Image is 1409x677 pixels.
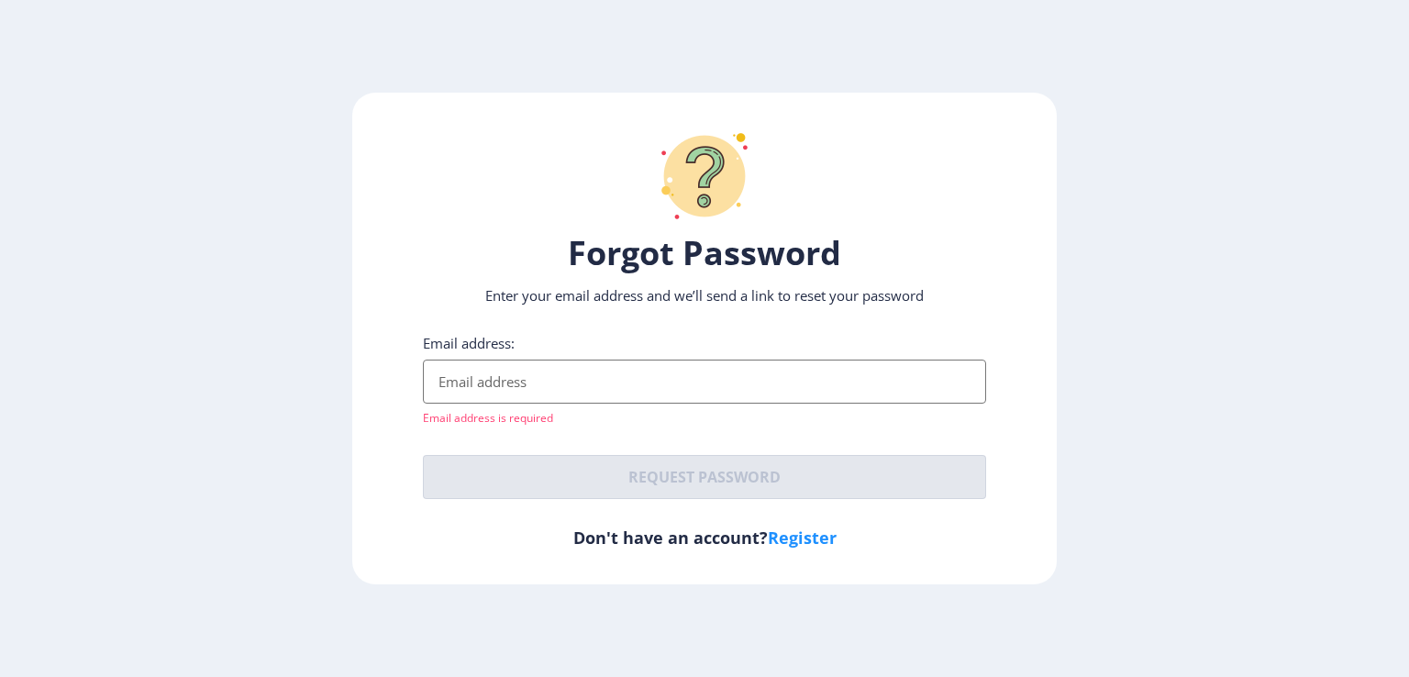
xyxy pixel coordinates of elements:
[423,334,515,352] label: Email address:
[423,455,986,499] button: Request password
[649,121,760,231] img: question-mark
[423,231,986,275] h1: Forgot Password
[768,527,837,549] a: Register
[423,527,986,549] h6: Don't have an account?
[423,360,986,404] input: Email address
[423,410,553,426] span: Email address is required
[423,286,986,305] p: Enter your email address and we’ll send a link to reset your password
